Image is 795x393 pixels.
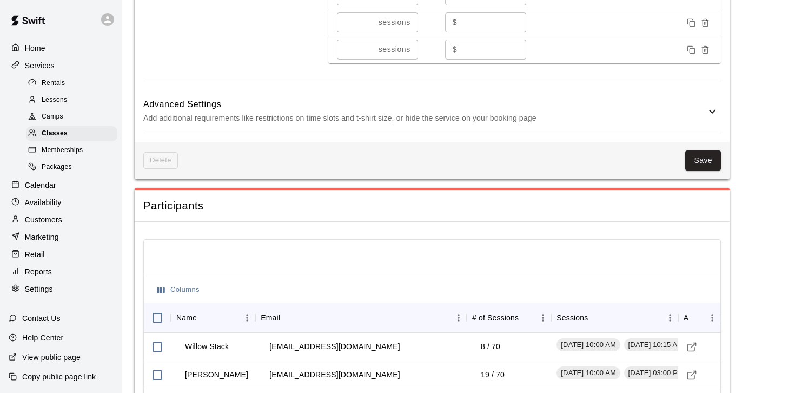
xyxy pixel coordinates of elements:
span: [DATE] 10:00 AM [556,340,620,350]
p: Help Center [22,332,63,343]
div: Lessons [26,93,117,108]
div: Classes [26,126,117,141]
span: This class can't be deleted because its tied to: credits, [143,152,178,169]
div: Rentals [26,76,117,91]
div: Email [261,303,280,333]
p: Retail [25,249,45,260]
a: Customers [9,212,113,228]
div: Email [255,303,467,333]
a: Camps [26,109,122,126]
td: Willow Stack [176,332,237,361]
a: Retail [9,246,113,263]
button: Menu [535,310,551,326]
span: Participants [143,199,721,213]
td: 19 / 70 [472,361,513,389]
span: Camps [42,112,63,122]
a: Classes [26,126,122,142]
button: Remove price [698,16,712,30]
span: Memberships [42,145,83,156]
p: Services [25,60,55,71]
p: $ [453,17,457,28]
div: Name [176,303,197,333]
p: Add additional requirements like restrictions on time slots and t-shirt size, or hide the service... [143,112,706,125]
button: Duplicate price [684,43,698,57]
button: Sort [689,310,704,325]
td: [EMAIL_ADDRESS][DOMAIN_NAME] [261,361,408,389]
td: 8 / 70 [472,332,509,361]
p: Home [25,43,45,54]
p: Contact Us [22,313,61,324]
p: sessions [379,44,410,55]
button: Save [685,150,721,171]
h6: Advanced Settings [143,97,706,112]
p: sessions [379,17,410,28]
span: Classes [42,128,68,139]
div: Sessions [551,303,678,333]
button: Remove price [698,43,712,57]
p: Marketing [25,232,59,243]
span: Rentals [42,78,65,89]
button: Menu [662,310,678,326]
div: Camps [26,109,117,125]
td: [PERSON_NAME] [176,361,257,389]
a: Services [9,57,113,74]
p: Reports [25,266,52,277]
span: Packages [42,162,72,173]
p: Settings [25,284,53,294]
button: Menu [451,310,467,326]
a: Home [9,40,113,56]
td: [EMAIL_ADDRESS][DOMAIN_NAME] [261,332,408,361]
p: Customers [25,214,62,225]
div: # of Sessions [472,303,519,333]
button: Menu [704,310,720,326]
span: Lessons [42,95,68,106]
p: Availability [25,197,62,208]
div: Actions [678,303,720,333]
p: View public page [22,352,81,363]
div: Name [171,303,255,333]
div: Packages [26,160,117,175]
a: Reports [9,264,113,280]
a: Visit customer profile [684,339,700,355]
a: Packages [26,159,122,176]
a: Visit customer profile [684,367,700,383]
button: Duplicate price [684,16,698,30]
button: Select columns [155,281,202,298]
a: Marketing [9,229,113,245]
div: Actions [684,303,689,333]
div: # of Sessions [467,303,551,333]
div: Memberships [26,143,117,158]
span: [DATE] 03:00 PM [624,368,688,378]
button: Sort [519,310,534,325]
button: Sort [197,310,212,325]
a: Calendar [9,177,113,193]
a: Rentals [26,75,122,91]
button: Menu [239,310,255,326]
p: Calendar [25,180,56,191]
a: Lessons [26,91,122,108]
a: Availability [9,194,113,211]
p: $ [453,44,457,55]
div: Advanced SettingsAdd additional requirements like restrictions on time slots and t-shirt size, or... [143,90,721,133]
span: [DATE] 10:00 AM [556,368,620,378]
div: Sessions [556,303,588,333]
button: Sort [280,310,295,325]
a: Memberships [26,142,122,159]
p: Copy public page link [22,371,96,382]
a: Settings [9,281,113,297]
button: Sort [588,310,603,325]
span: [DATE] 10:15 AM [624,340,688,350]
